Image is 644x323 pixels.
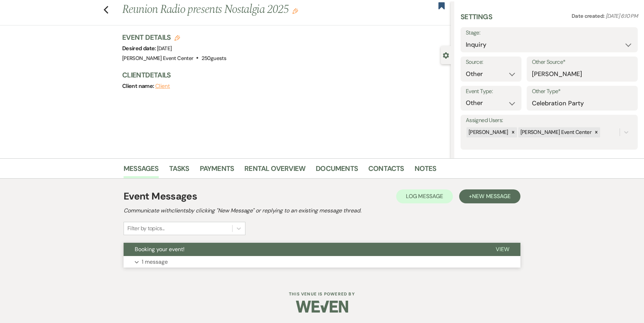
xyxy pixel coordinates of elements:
[122,45,157,52] span: Desired date:
[200,163,234,178] a: Payments
[122,70,444,80] h3: Client Details
[124,243,485,256] button: Booking your event!
[496,246,509,253] span: View
[127,224,165,233] div: Filter by topics...
[472,193,511,200] span: New Message
[124,189,197,204] h1: Event Messages
[122,82,155,90] span: Client name:
[122,1,382,18] h1: Reunion Radio presents Nostalgia 2025
[466,57,516,67] label: Source:
[466,115,633,126] label: Assigned Users:
[135,246,184,253] span: Booking your event!
[606,13,638,20] span: [DATE] 6:10 PM
[461,12,492,27] h3: Settings
[244,163,305,178] a: Rental Overview
[368,163,404,178] a: Contacts
[124,256,520,268] button: 1 message
[124,206,520,215] h2: Communicate with clients by clicking "New Message" or replying to an existing message thread.
[485,243,520,256] button: View
[122,55,193,62] span: [PERSON_NAME] Event Center
[124,163,159,178] a: Messages
[316,163,358,178] a: Documents
[142,257,168,266] p: 1 message
[157,45,172,52] span: [DATE]
[443,52,449,58] button: Close lead details
[122,32,226,42] h3: Event Details
[572,13,606,20] span: Date created:
[396,189,453,203] button: Log Message
[518,127,592,137] div: [PERSON_NAME] Event Center
[406,193,443,200] span: Log Message
[459,189,520,203] button: +New Message
[202,55,226,62] span: 250 guests
[415,163,437,178] a: Notes
[292,8,298,14] button: Edit
[466,87,516,97] label: Event Type:
[466,127,509,137] div: [PERSON_NAME]
[155,83,170,89] button: Client
[466,28,633,38] label: Stage:
[532,57,633,67] label: Other Source*
[169,163,189,178] a: Tasks
[296,294,348,319] img: Weven Logo
[532,87,633,97] label: Other Type*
